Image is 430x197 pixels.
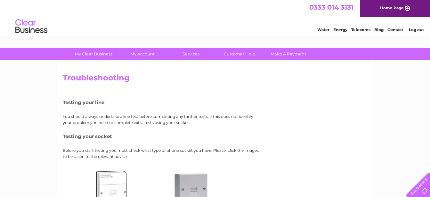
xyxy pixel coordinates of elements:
[309,3,353,11] a: 0333 014 3131
[317,27,329,32] a: Water
[351,27,370,32] a: Telecoms
[116,48,169,60] a: My Account
[67,48,120,60] a: My Clear Business
[387,27,403,32] a: Contact
[262,48,315,60] a: Make A Payment
[409,27,424,32] a: Log out
[165,48,217,60] a: Services
[15,17,48,36] img: logo.png
[63,134,261,139] h5: Testing your socket
[333,27,347,32] a: Energy
[374,27,384,32] a: Blog
[64,4,367,31] div: Clear Business is a trading name of Verastar Limited (registered in [GEOGRAPHIC_DATA] No. 3667643...
[213,48,266,60] a: Customer Help
[63,73,368,86] h2: Troubleshooting
[63,113,261,126] p: You should always undertake a line test before completing any further tests, if this does not ide...
[63,100,261,105] h5: Testing your line
[63,147,261,160] p: Before you start testing you must check what type of phone socket you have. Please, click the ima...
